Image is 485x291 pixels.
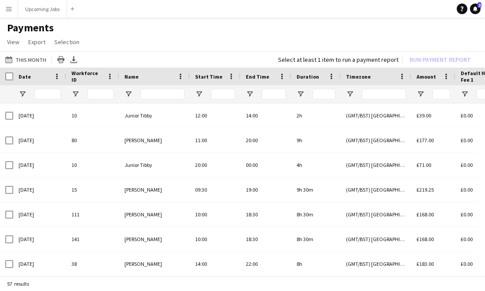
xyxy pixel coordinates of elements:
[71,70,103,83] span: Workforce ID
[341,128,411,152] div: (GMT/BST) [GEOGRAPHIC_DATA]
[362,89,406,99] input: Timezone Filter Input
[417,90,425,98] button: Open Filter Menu
[417,211,434,218] span: £168.00
[417,162,431,168] span: £71.00
[190,128,241,152] div: 11:00
[291,103,341,128] div: 2h
[341,178,411,202] div: (GMT/BST) [GEOGRAPHIC_DATA]
[241,103,291,128] div: 14:00
[124,211,162,218] span: [PERSON_NAME]
[124,112,152,119] span: Junior Tibby
[417,236,434,242] span: £168.00
[66,227,119,251] div: 141
[241,252,291,276] div: 22:00
[241,178,291,202] div: 19:00
[124,162,152,168] span: Junior Tibby
[291,153,341,177] div: 4h
[278,56,399,64] div: Select at least 1 item to run a payment report
[124,236,162,242] span: [PERSON_NAME]
[18,0,67,18] button: Upcoming Jobs
[124,186,162,193] span: [PERSON_NAME]
[71,90,79,98] button: Open Filter Menu
[13,227,66,251] div: [DATE]
[341,227,411,251] div: (GMT/BST) [GEOGRAPHIC_DATA]
[140,89,184,99] input: Name Filter Input
[25,36,49,48] a: Export
[66,178,119,202] div: 15
[211,89,235,99] input: Start Time Filter Input
[4,36,23,48] a: View
[190,178,241,202] div: 09:30
[54,38,79,46] span: Selection
[66,153,119,177] div: 10
[124,90,132,98] button: Open Filter Menu
[19,73,31,80] span: Date
[241,202,291,227] div: 18:30
[262,89,286,99] input: End Time Filter Input
[51,36,83,48] a: Selection
[28,38,45,46] span: Export
[13,178,66,202] div: [DATE]
[346,73,371,80] span: Timezone
[19,90,26,98] button: Open Filter Menu
[477,2,481,8] span: 2
[190,153,241,177] div: 20:00
[13,153,66,177] div: [DATE]
[291,227,341,251] div: 8h 30m
[195,90,203,98] button: Open Filter Menu
[241,128,291,152] div: 20:00
[34,89,61,99] input: Date Filter Input
[417,137,434,144] span: £177.00
[124,137,162,144] span: [PERSON_NAME]
[346,90,354,98] button: Open Filter Menu
[124,73,139,80] span: Name
[246,73,269,80] span: End Time
[291,178,341,202] div: 9h 30m
[297,90,305,98] button: Open Filter Menu
[417,112,431,119] span: £39.00
[13,202,66,227] div: [DATE]
[190,103,241,128] div: 12:00
[341,103,411,128] div: (GMT/BST) [GEOGRAPHIC_DATA]
[124,261,162,267] span: [PERSON_NAME]
[66,128,119,152] div: 80
[291,252,341,276] div: 8h
[4,54,48,65] button: This Month
[341,202,411,227] div: (GMT/BST) [GEOGRAPHIC_DATA]
[66,202,119,227] div: 111
[195,73,222,80] span: Start Time
[190,202,241,227] div: 10:00
[341,252,411,276] div: (GMT/BST) [GEOGRAPHIC_DATA]
[190,252,241,276] div: 14:00
[66,103,119,128] div: 10
[432,89,450,99] input: Amount Filter Input
[246,90,254,98] button: Open Filter Menu
[13,128,66,152] div: [DATE]
[68,54,79,65] app-action-btn: Export XLSX
[241,153,291,177] div: 00:00
[297,73,319,80] span: Duration
[87,89,114,99] input: Workforce ID Filter Input
[190,227,241,251] div: 10:00
[291,128,341,152] div: 9h
[417,73,436,80] span: Amount
[461,90,469,98] button: Open Filter Menu
[13,252,66,276] div: [DATE]
[13,103,66,128] div: [DATE]
[291,202,341,227] div: 8h 30m
[417,261,434,267] span: £183.00
[417,186,434,193] span: £219.25
[7,38,19,46] span: View
[241,227,291,251] div: 18:30
[470,4,481,14] a: 2
[66,252,119,276] div: 38
[56,54,66,65] app-action-btn: Print
[341,153,411,177] div: (GMT/BST) [GEOGRAPHIC_DATA]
